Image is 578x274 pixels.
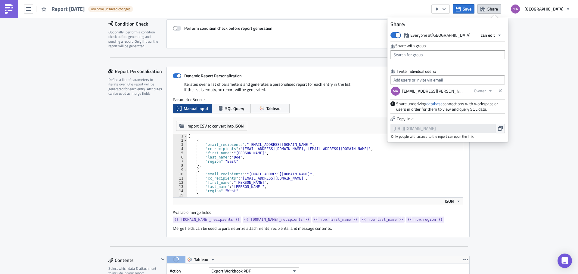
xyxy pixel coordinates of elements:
h4: Share: [387,21,508,27]
div: Iterates over a list of parameters and generates a personalised report for each entry in the list... [173,82,463,97]
div: Merge fields can be used to parameterize attachments, recipients, and message contents. [173,226,463,231]
div: 9 [173,168,187,172]
body: Rich Text Area. Press ALT-0 for help. [2,2,287,7]
span: Share [487,6,498,12]
a: database [426,100,443,107]
span: Export Workbook PDF [211,268,251,274]
a: {{ row.region }} [406,217,444,223]
span: can edit [481,32,495,38]
span: Report [DATE] [51,5,85,12]
input: Search for group [390,50,505,59]
div: 14 [173,189,187,193]
button: Save [453,4,474,14]
div: Optionally, perform a condition check before generating and sending a report. Only if true, the r... [108,30,163,48]
span: Import CSV to convert into JSON [186,123,244,129]
div: 6 [173,155,187,159]
span: Only people with access to the report can open the link. [391,134,505,139]
button: Hide content [159,256,166,263]
span: {{ row.last_name }} [362,217,403,223]
div: 2 [173,138,187,143]
span: SQL Query [225,105,244,112]
span: Share underlying connections with workspace or users in order for them to view and query SQL data. [396,101,505,112]
strong: Dynamic Report Personalization [184,72,242,79]
div: Open Intercom Messenger [558,254,572,268]
span: [GEOGRAPHIC_DATA] [524,6,564,12]
button: Share [477,4,501,14]
div: Share with group: [390,43,505,49]
div: 8 [173,164,187,168]
span: Owner [474,88,486,94]
div: 11 [173,176,187,180]
div: 7 [173,159,187,164]
button: Tableau [185,256,217,263]
span: {{ [DOMAIN_NAME]_recipients }} [244,217,309,223]
input: Add users or invite via em ail [390,75,505,85]
a: {{ row.last_name }} [360,217,405,223]
div: Report Personalization [108,67,166,76]
div: [EMAIL_ADDRESS][PERSON_NAME][DOMAIN_NAME] [399,86,464,96]
span: JSON [445,198,454,204]
span: {{ row.region }} [408,217,443,223]
a: {{ row.first_name }} [312,217,359,223]
div: Define a list of parameters to iterate over. One report will be generated for each entry. Attribu... [108,77,163,96]
div: Condition Check [108,19,166,28]
label: Everyone at [GEOGRAPHIC_DATA] [390,32,471,38]
label: Parameter Source [173,97,463,102]
button: Manual Input [173,104,212,113]
span: Tableau [194,256,208,263]
label: Invite individual users: [390,69,505,74]
div: 15 [173,193,187,197]
button: can edit [478,30,505,40]
span: Save [463,6,471,12]
div: Contents [108,256,159,265]
button: Tableau [250,104,290,113]
span: {{ [DOMAIN_NAME]_recipients }} [174,217,240,223]
strong: Perform condition check before report generation [184,25,272,31]
p: Copy link: [390,115,505,122]
div: 12 [173,180,187,185]
img: Avatar [390,86,401,96]
div: 4 [173,147,187,151]
button: Import CSV to convert into JSON [176,121,247,131]
button: [GEOGRAPHIC_DATA] [507,2,573,16]
div: 1 [173,134,187,138]
span: Tableau [266,105,281,112]
span: Manual Input [184,105,208,112]
span: You have unsaved changes [91,7,131,11]
button: Owner [471,86,496,95]
img: Avatar [510,4,521,14]
a: {{ [DOMAIN_NAME]_recipients }} [243,217,311,223]
div: 3 [173,143,187,147]
button: JSON [443,198,463,205]
div: 5 [173,151,187,155]
label: Available merge fields [173,210,218,215]
div: 10 [173,172,187,176]
a: {{ [DOMAIN_NAME]_recipients }} [173,217,241,223]
span: {{ row.first_name }} [314,217,358,223]
img: PushMetrics [4,4,14,14]
div: 13 [173,185,187,189]
button: SQL Query [212,104,251,113]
